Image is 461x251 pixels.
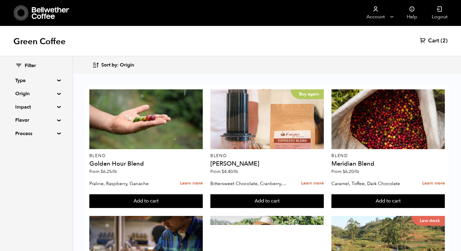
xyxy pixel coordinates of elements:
[67,36,103,40] div: Keywords by Traffic
[210,161,324,167] h4: [PERSON_NAME]
[101,169,117,174] bdi: 6.25
[15,130,57,137] summary: Process
[89,194,203,208] button: Add to cart
[210,169,238,174] span: From
[343,169,359,174] bdi: 6.20
[23,36,55,40] div: Domain Overview
[15,77,57,84] summary: Type
[331,161,445,167] h4: Meridian Blend
[210,179,288,188] p: Bittersweet Chocolate, Cranberry, Toasted Walnut
[233,169,238,174] span: /lb
[10,16,15,21] img: website_grey.svg
[15,117,57,124] summary: Flavor
[112,169,117,174] span: /lb
[422,177,445,190] a: Learn more
[16,35,21,40] img: tab_domain_overview_orange.svg
[210,194,324,208] button: Add to cart
[331,154,445,158] p: Blend
[101,62,134,69] span: Sort by: Origin
[25,63,36,69] span: Filter
[441,37,448,45] span: (2)
[210,89,324,149] a: Buy again
[331,179,409,188] p: Caramel, Toffee, Dark Chocolate
[331,194,445,208] button: Add to cart
[428,37,439,45] span: Cart
[420,37,448,45] a: Cart (2)
[89,161,203,167] h4: Golden Hour Blend
[101,169,103,174] span: $
[89,179,166,188] p: Praline, Raspberry, Ganache
[301,177,324,190] a: Learn more
[92,58,134,72] button: Sort by: Origin
[210,154,324,158] p: Blend
[331,169,359,174] span: From
[343,169,345,174] span: $
[89,169,117,174] span: From
[15,90,57,97] summary: Origin
[89,154,203,158] p: Blend
[16,16,67,21] div: Domain: [DOMAIN_NAME]
[291,89,324,99] p: Buy again
[61,35,66,40] img: tab_keywords_by_traffic_grey.svg
[222,169,238,174] bdi: 4.40
[411,216,445,226] p: Low stock
[15,103,57,111] summary: Impact
[222,169,224,174] span: $
[17,10,30,15] div: v 4.0.25
[13,36,66,47] h1: Green Coffee
[354,169,359,174] span: /lb
[10,10,15,15] img: logo_orange.svg
[180,177,203,190] a: Learn more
